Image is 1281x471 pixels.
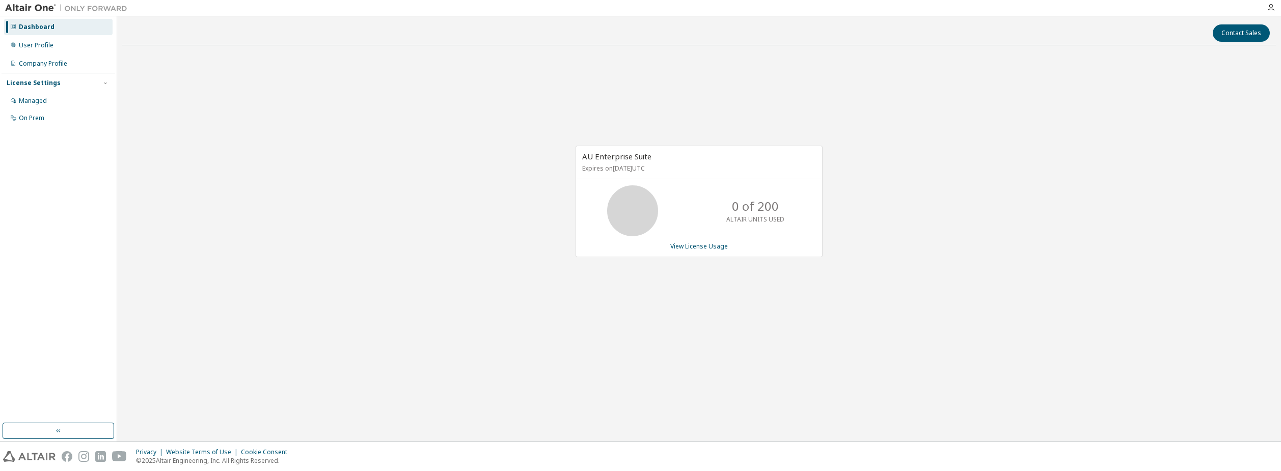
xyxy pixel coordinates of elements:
[166,448,241,456] div: Website Terms of Use
[732,198,779,215] p: 0 of 200
[95,451,106,462] img: linkedin.svg
[5,3,132,13] img: Altair One
[670,242,728,251] a: View License Usage
[241,448,293,456] div: Cookie Consent
[582,151,651,161] span: AU Enterprise Suite
[19,23,54,31] div: Dashboard
[19,114,44,122] div: On Prem
[726,215,784,224] p: ALTAIR UNITS USED
[136,448,166,456] div: Privacy
[582,164,813,173] p: Expires on [DATE] UTC
[112,451,127,462] img: youtube.svg
[136,456,293,465] p: © 2025 Altair Engineering, Inc. All Rights Reserved.
[19,97,47,105] div: Managed
[62,451,72,462] img: facebook.svg
[3,451,56,462] img: altair_logo.svg
[78,451,89,462] img: instagram.svg
[7,79,61,87] div: License Settings
[1213,24,1270,42] button: Contact Sales
[19,60,67,68] div: Company Profile
[19,41,53,49] div: User Profile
